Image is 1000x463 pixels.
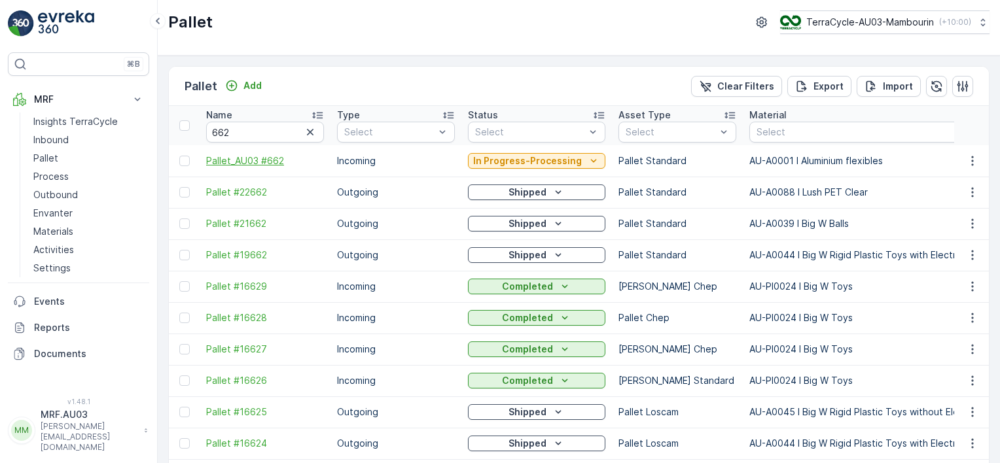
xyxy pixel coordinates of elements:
[206,109,232,122] p: Name
[28,222,149,241] a: Materials
[330,145,461,177] td: Incoming
[34,295,144,308] p: Events
[185,77,217,95] p: Pallet
[8,86,149,112] button: MRF
[206,249,324,262] a: Pallet #19662
[857,76,921,97] button: Import
[179,250,190,260] div: Toggle Row Selected
[34,93,123,106] p: MRF
[206,437,324,450] a: Pallet #16624
[206,217,324,230] a: Pallet #21662
[28,167,149,186] a: Process
[330,177,461,208] td: Outgoing
[28,112,149,131] a: Insights TerraCycle
[38,10,94,37] img: logo_light-DOdMpM7g.png
[780,15,801,29] img: image_D6FFc8H.png
[468,109,498,122] p: Status
[502,374,553,387] p: Completed
[206,154,324,167] a: Pallet_AU03 #662
[468,404,605,420] button: Shipped
[127,59,140,69] p: ⌘B
[179,344,190,354] div: Toggle Row Selected
[468,436,605,451] button: Shipped
[179,281,190,292] div: Toggle Row Selected
[468,216,605,231] button: Shipped
[509,186,546,199] p: Shipped
[179,313,190,323] div: Toggle Row Selected
[33,170,69,183] p: Process
[612,239,743,271] td: Pallet Standard
[618,109,671,122] p: Asset Type
[468,279,605,294] button: Completed
[473,154,582,167] p: In Progress-Processing
[749,109,787,122] p: Material
[330,428,461,459] td: Outgoing
[502,343,553,356] p: Completed
[28,259,149,277] a: Settings
[28,149,149,167] a: Pallet
[8,408,149,453] button: MMMRF.AU03[PERSON_NAME][EMAIL_ADDRESS][DOMAIN_NAME]
[612,271,743,302] td: [PERSON_NAME] Chep
[179,375,190,386] div: Toggle Row Selected
[502,311,553,324] p: Completed
[468,310,605,326] button: Completed
[509,405,546,419] p: Shipped
[33,225,73,238] p: Materials
[28,186,149,204] a: Outbound
[344,126,435,139] p: Select
[691,76,782,97] button: Clear Filters
[468,153,605,169] button: In Progress-Processing
[468,184,605,200] button: Shipped
[33,133,69,146] p: Inbound
[509,249,546,262] p: Shipped
[330,302,461,334] td: Incoming
[330,365,461,396] td: Incoming
[33,152,58,165] p: Pallet
[806,16,934,29] p: TerraCycle-AU03-Mambourin
[206,311,324,324] a: Pallet #16628
[168,12,213,33] p: Pallet
[206,280,324,293] a: Pallet #16629
[33,207,73,220] p: Envanter
[468,247,605,263] button: Shipped
[33,188,78,201] p: Outbound
[813,80,844,93] p: Export
[612,428,743,459] td: Pallet Loscam
[206,186,324,199] span: Pallet #22662
[502,280,553,293] p: Completed
[883,80,913,93] p: Import
[330,271,461,302] td: Incoming
[757,126,974,139] p: Select
[475,126,585,139] p: Select
[787,76,851,97] button: Export
[206,374,324,387] span: Pallet #16626
[33,243,74,256] p: Activities
[220,78,267,94] button: Add
[34,321,144,334] p: Reports
[179,438,190,449] div: Toggle Row Selected
[330,239,461,271] td: Outgoing
[717,80,774,93] p: Clear Filters
[780,10,990,34] button: TerraCycle-AU03-Mambourin(+10:00)
[11,420,32,441] div: MM
[509,217,546,230] p: Shipped
[179,187,190,197] div: Toggle Row Selected
[8,315,149,341] a: Reports
[8,398,149,405] span: v 1.48.1
[206,343,324,356] span: Pallet #16627
[8,288,149,315] a: Events
[612,145,743,177] td: Pallet Standard
[33,115,118,128] p: Insights TerraCycle
[612,365,743,396] td: [PERSON_NAME] Standard
[28,241,149,259] a: Activities
[612,334,743,365] td: [PERSON_NAME] Chep
[28,204,149,222] a: Envanter
[206,405,324,419] a: Pallet #16625
[179,218,190,229] div: Toggle Row Selected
